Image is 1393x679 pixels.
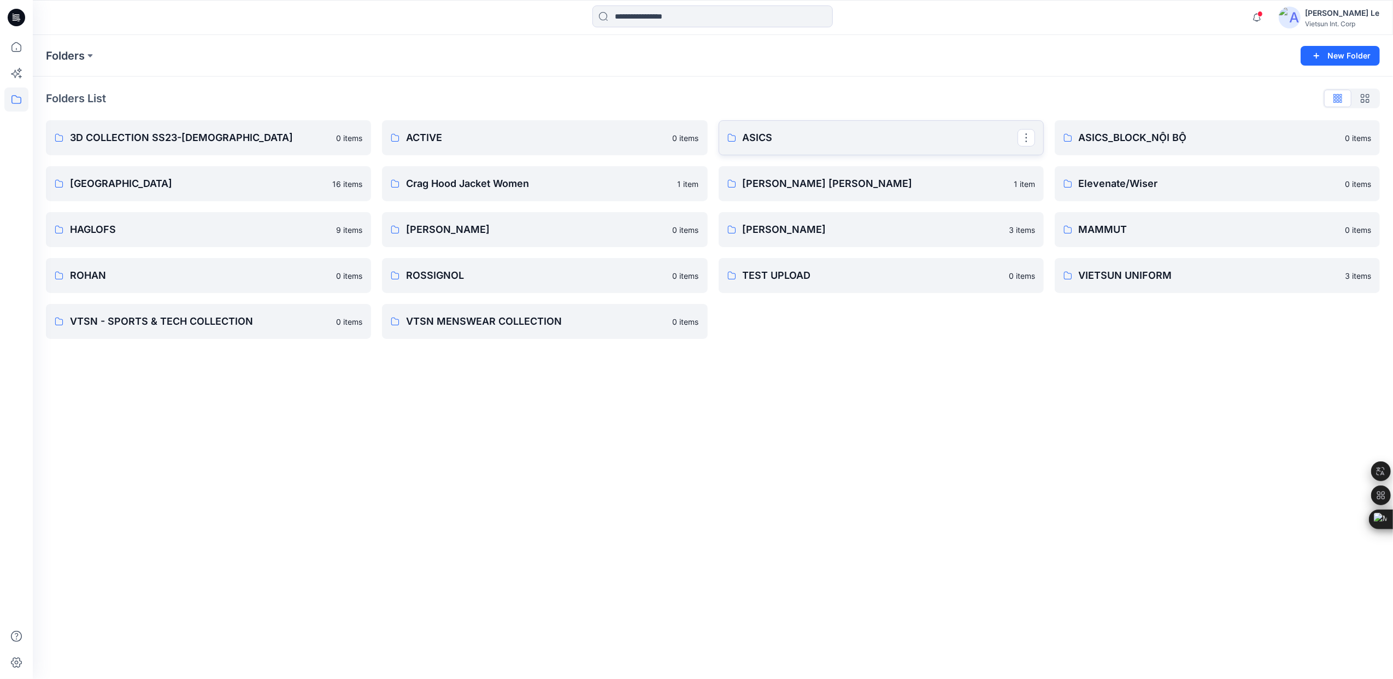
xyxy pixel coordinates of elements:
a: [PERSON_NAME]3 items [719,212,1044,247]
a: VTSN MENSWEAR COLLECTION0 items [382,304,707,339]
div: [PERSON_NAME] Le [1305,7,1379,20]
p: 3 items [1345,270,1371,282]
p: 1 item [678,178,699,190]
p: [GEOGRAPHIC_DATA] [70,176,326,191]
p: VIETSUN UNIFORM [1079,268,1338,283]
a: ACTIVE0 items [382,120,707,155]
p: ROHAN [70,268,330,283]
a: ASICS_BLOCK_NỘI BỘ0 items [1055,120,1380,155]
p: HAGLOFS [70,222,330,237]
p: 0 items [336,270,362,282]
a: VTSN - SPORTS & TECH COLLECTION0 items [46,304,371,339]
p: MAMMUT [1079,222,1338,237]
p: Folders List [46,90,106,107]
a: ROHAN0 items [46,258,371,293]
p: VTSN - SPORTS & TECH COLLECTION [70,314,330,329]
p: 0 items [1345,132,1371,144]
p: ROSSIGNOL [406,268,666,283]
a: 3D COLLECTION SS23-[DEMOGRAPHIC_DATA]0 items [46,120,371,155]
p: ASICS_BLOCK_NỘI BỘ [1079,130,1338,145]
a: MAMMUT0 items [1055,212,1380,247]
p: 3D COLLECTION SS23-[DEMOGRAPHIC_DATA] [70,130,330,145]
img: avatar [1279,7,1301,28]
a: ASICS [719,120,1044,155]
p: 0 items [336,132,362,144]
a: TEST UPLOAD0 items [719,258,1044,293]
a: Crag Hood Jacket Women1 item [382,166,707,201]
p: [PERSON_NAME] [743,222,1002,237]
a: [GEOGRAPHIC_DATA]16 items [46,166,371,201]
p: TEST UPLOAD [743,268,1002,283]
p: 0 items [1009,270,1035,282]
a: [PERSON_NAME] [PERSON_NAME]1 item [719,166,1044,201]
button: New Folder [1301,46,1380,66]
p: [PERSON_NAME] [PERSON_NAME] [743,176,1007,191]
a: HAGLOFS9 items [46,212,371,247]
p: 0 items [673,316,699,327]
p: 0 items [1345,178,1371,190]
a: ROSSIGNOL0 items [382,258,707,293]
p: 3 items [1009,224,1035,236]
p: 9 items [336,224,362,236]
div: Vietsun Int. Corp [1305,20,1379,28]
p: 0 items [1345,224,1371,236]
p: VTSN MENSWEAR COLLECTION [406,314,666,329]
p: 0 items [673,224,699,236]
p: Crag Hood Jacket Women [406,176,671,191]
p: ACTIVE [406,130,666,145]
p: Elevenate/Wiser [1079,176,1338,191]
a: VIETSUN UNIFORM3 items [1055,258,1380,293]
p: 1 item [1014,178,1035,190]
p: [PERSON_NAME] [406,222,666,237]
p: 0 items [673,132,699,144]
a: Folders [46,48,85,63]
a: Elevenate/Wiser0 items [1055,166,1380,201]
p: 0 items [336,316,362,327]
p: 16 items [332,178,362,190]
p: ASICS [743,130,1018,145]
p: 0 items [673,270,699,282]
a: [PERSON_NAME]0 items [382,212,707,247]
